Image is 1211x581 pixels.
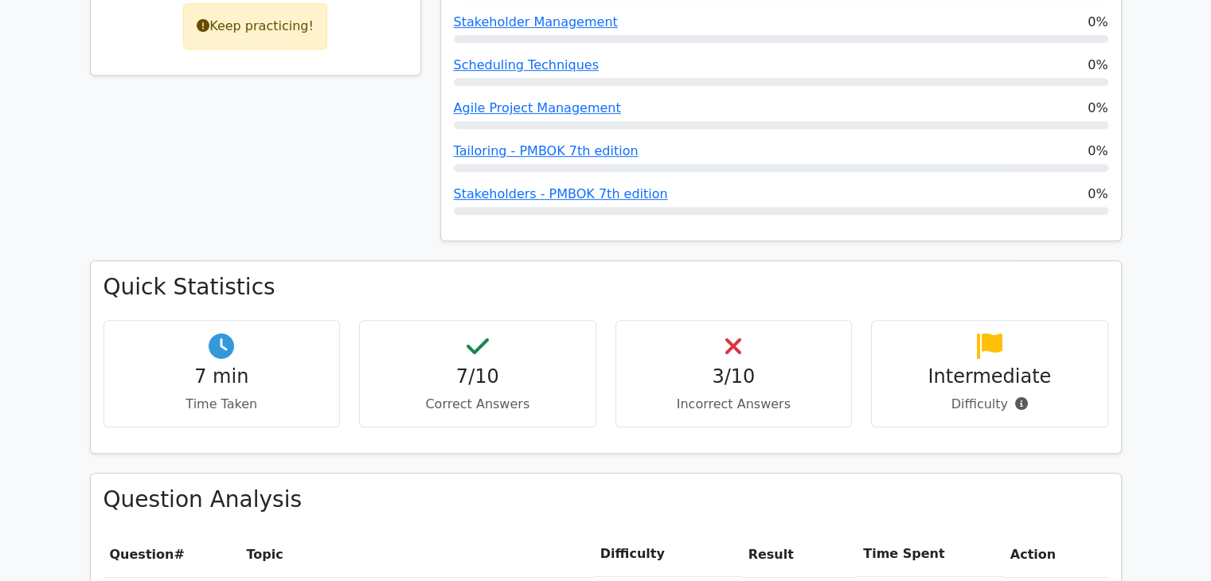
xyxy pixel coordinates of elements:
[857,532,1003,577] th: Time Spent
[742,532,857,577] th: Result
[117,365,327,388] h4: 7 min
[373,365,583,388] h4: 7/10
[183,3,327,49] div: Keep practicing!
[1088,142,1107,161] span: 0%
[373,395,583,414] p: Correct Answers
[629,395,839,414] p: Incorrect Answers
[454,186,668,201] a: Stakeholders - PMBOK 7th edition
[629,365,839,388] h4: 3/10
[594,532,742,577] th: Difficulty
[110,547,174,562] span: Question
[240,532,593,577] th: Topic
[454,143,639,158] a: Tailoring - PMBOK 7th edition
[104,532,240,577] th: #
[1088,99,1107,118] span: 0%
[104,274,1108,301] h3: Quick Statistics
[1088,13,1107,32] span: 0%
[454,100,621,115] a: Agile Project Management
[885,365,1095,388] h4: Intermediate
[1088,56,1107,75] span: 0%
[454,57,599,72] a: Scheduling Techniques
[1088,185,1107,204] span: 0%
[1004,532,1108,577] th: Action
[885,395,1095,414] p: Difficulty
[454,14,618,29] a: Stakeholder Management
[117,395,327,414] p: Time Taken
[104,486,1108,513] h3: Question Analysis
